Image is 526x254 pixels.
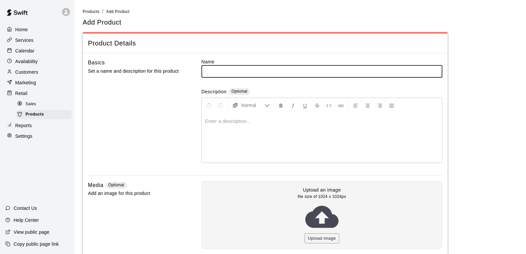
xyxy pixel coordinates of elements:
[5,25,69,35] a: Home
[5,46,69,56] a: Calendar
[201,58,442,65] label: Name
[16,100,72,109] div: Sales
[83,18,121,27] h5: Add Product
[335,99,346,111] button: Insert Link
[305,233,339,244] button: Upload image
[311,99,323,111] button: Format Strikethrough
[16,99,75,109] a: Sales
[88,58,105,67] h6: Basics
[88,181,104,190] h6: Media
[83,8,518,15] nav: breadcrumb
[229,99,272,111] button: Formatting Options
[108,183,124,187] span: Optional
[15,37,34,43] p: Services
[88,67,180,75] p: Set a name and description for this product
[303,187,341,194] p: Upload an image
[299,99,311,111] button: Format Underline
[374,99,385,111] button: Right Align
[83,9,100,14] a: Products
[88,189,180,198] p: Add an image for this product
[15,69,38,75] p: Customers
[26,111,44,118] span: Products
[5,88,69,98] a: Retail
[241,102,264,109] span: Normal
[15,122,32,129] p: Reports
[203,99,214,111] button: Undo
[14,241,59,247] p: Copy public page link
[15,47,35,54] p: Calendar
[201,88,227,96] label: Description
[102,8,104,15] li: /
[5,78,69,88] a: Marketing
[15,79,36,86] p: Marketing
[362,99,373,111] button: Center Align
[5,131,69,141] a: Settings
[350,99,361,111] button: Left Align
[15,90,28,97] p: Retail
[15,58,38,65] p: Availability
[298,194,346,200] span: file size of 1024 x 1024px
[5,121,69,130] a: Reports
[386,99,397,111] button: Justify Align
[106,9,129,14] span: Add Product
[16,109,75,120] a: Products
[14,229,49,235] p: View public page
[14,217,39,223] p: Help Center
[14,205,37,212] p: Contact Us
[231,89,247,94] span: Optional
[287,99,299,111] button: Format Italics
[15,26,28,33] p: Home
[215,99,226,111] button: Redo
[5,67,69,77] a: Customers
[26,101,36,108] span: Sales
[16,110,72,119] div: Products
[5,56,69,66] a: Availability
[15,133,33,139] p: Settings
[5,35,69,45] a: Services
[323,99,335,111] button: Insert Code
[275,99,287,111] button: Format Bold
[88,39,442,48] span: Product Details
